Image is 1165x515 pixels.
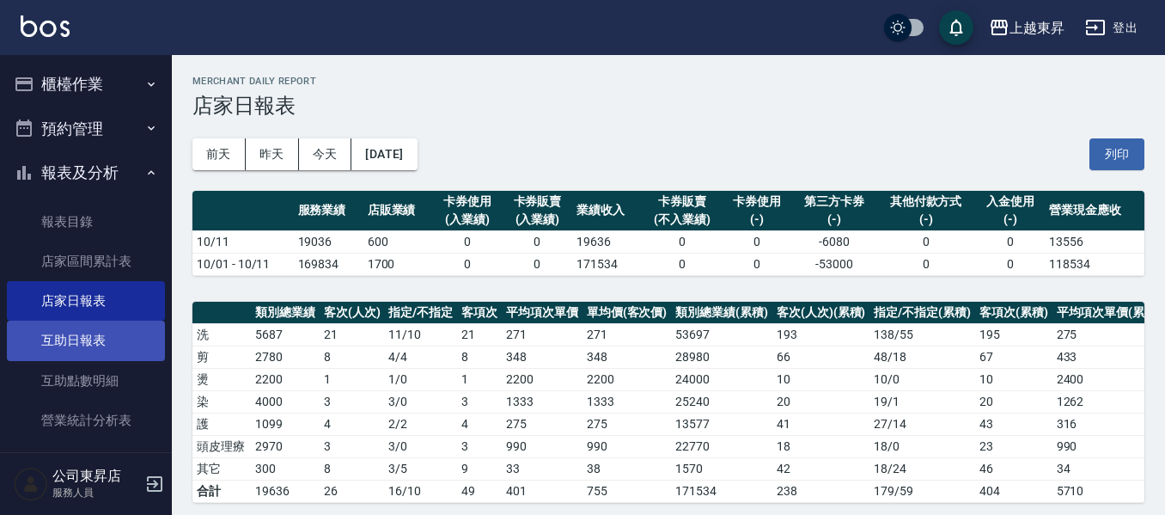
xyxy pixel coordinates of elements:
[320,346,385,368] td: 8
[1089,138,1144,170] button: 列印
[869,390,975,413] td: 19 / 1
[7,62,165,107] button: 櫃檯作業
[507,193,568,211] div: 卡券販賣
[646,193,717,211] div: 卡券販賣
[363,253,433,275] td: 1700
[939,10,973,45] button: save
[21,15,70,37] img: Logo
[7,361,165,401] a: 互助點數明細
[572,191,642,231] th: 業績收入
[975,346,1052,368] td: 67
[251,346,320,368] td: 2780
[671,435,772,457] td: 22770
[869,302,975,324] th: 指定/不指定(累積)
[869,457,975,480] td: 18 / 24
[507,211,568,229] div: (入業績)
[671,390,772,413] td: 25240
[192,230,294,253] td: 10/11
[7,440,165,480] a: 設計師日報表
[14,467,48,501] img: Person
[582,368,672,390] td: 2200
[881,193,971,211] div: 其他付款方式
[320,480,385,502] td: 26
[671,457,772,480] td: 1570
[772,390,870,413] td: 20
[384,457,457,480] td: 3 / 5
[796,211,871,229] div: (-)
[869,368,975,390] td: 10 / 0
[433,230,503,253] td: 0
[251,390,320,413] td: 4000
[502,302,582,324] th: 平均項次單價
[772,323,870,346] td: 193
[646,211,717,229] div: (不入業績)
[982,10,1071,46] button: 上越東昇
[671,302,772,324] th: 類別總業績(累積)
[192,191,1144,276] table: a dense table
[384,413,457,435] td: 2 / 2
[437,211,498,229] div: (入業績)
[869,413,975,435] td: 27 / 14
[772,302,870,324] th: 客次(人次)(累積)
[363,191,433,231] th: 店販業績
[294,191,363,231] th: 服務業績
[251,435,320,457] td: 2970
[7,202,165,242] a: 報表目錄
[320,302,385,324] th: 客次(人次)
[975,368,1052,390] td: 10
[192,253,294,275] td: 10/01 - 10/11
[384,390,457,413] td: 3 / 0
[502,390,582,413] td: 1333
[7,150,165,195] button: 報表及分析
[975,480,1052,502] td: 404
[192,480,251,502] td: 合計
[772,413,870,435] td: 41
[351,138,417,170] button: [DATE]
[975,457,1052,480] td: 46
[7,321,165,360] a: 互助日報表
[320,368,385,390] td: 1
[869,480,975,502] td: 179/59
[975,413,1052,435] td: 43
[772,346,870,368] td: 66
[192,346,251,368] td: 剪
[796,193,871,211] div: 第三方卡券
[251,480,320,502] td: 19636
[1045,253,1144,275] td: 118534
[582,390,672,413] td: 1333
[869,323,975,346] td: 138 / 55
[671,413,772,435] td: 13577
[251,413,320,435] td: 1099
[320,413,385,435] td: 4
[791,253,875,275] td: -53000
[671,480,772,502] td: 171534
[671,346,772,368] td: 28980
[791,230,875,253] td: -6080
[384,435,457,457] td: 3 / 0
[7,281,165,321] a: 店家日報表
[7,107,165,151] button: 預約管理
[246,138,299,170] button: 昨天
[726,193,787,211] div: 卡券使用
[502,480,582,502] td: 401
[671,368,772,390] td: 24000
[642,230,722,253] td: 0
[502,457,582,480] td: 33
[294,253,363,275] td: 169834
[671,323,772,346] td: 53697
[192,435,251,457] td: 頭皮理療
[1078,12,1144,44] button: 登出
[384,302,457,324] th: 指定/不指定
[363,230,433,253] td: 600
[582,302,672,324] th: 單均價(客次價)
[251,302,320,324] th: 類別總業績
[975,323,1052,346] td: 195
[975,435,1052,457] td: 23
[582,323,672,346] td: 271
[975,253,1045,275] td: 0
[1009,17,1064,39] div: 上越東昇
[502,323,582,346] td: 271
[772,480,870,502] td: 238
[192,390,251,413] td: 染
[975,230,1045,253] td: 0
